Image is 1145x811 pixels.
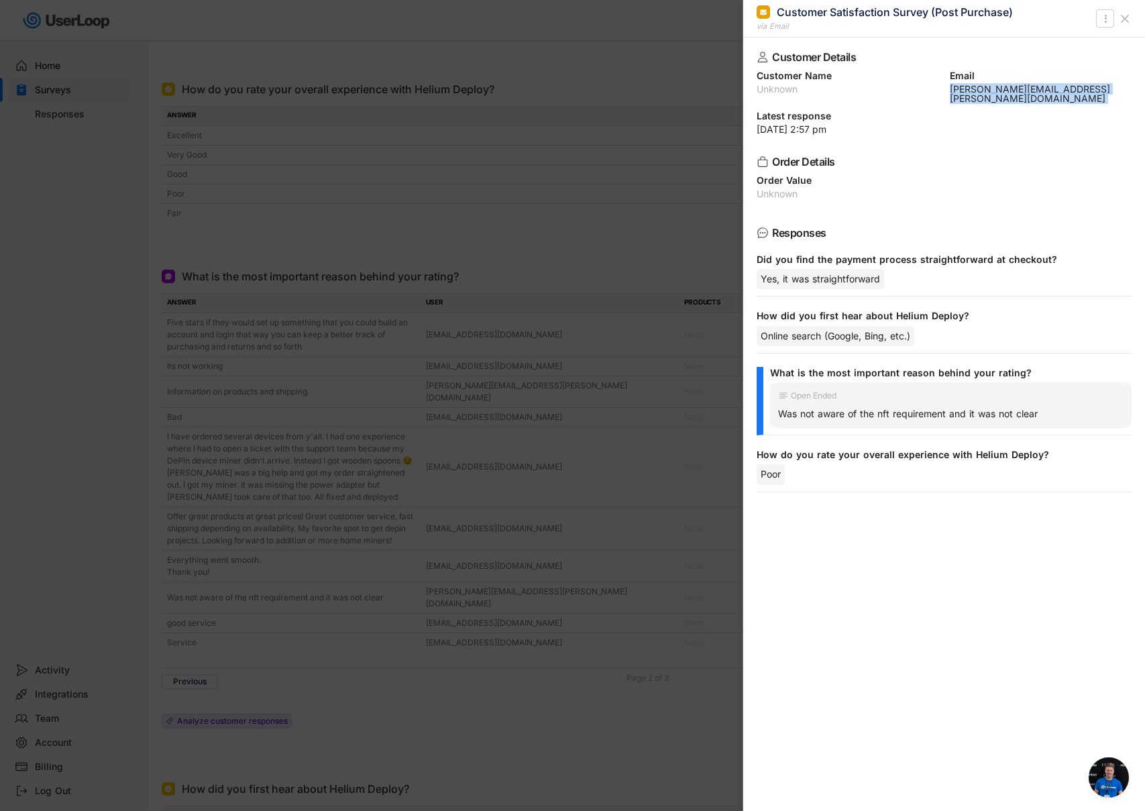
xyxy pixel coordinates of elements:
[1104,11,1107,25] text: 
[777,5,1013,19] div: Customer Satisfaction Survey (Post Purchase)
[757,21,767,32] div: via
[757,71,939,80] div: Customer Name
[757,310,1121,322] div: How did you first hear about Helium Deploy?
[950,85,1132,103] div: [PERSON_NAME][EMAIL_ADDRESS][PERSON_NAME][DOMAIN_NAME]
[772,227,1110,238] div: Responses
[757,176,1132,185] div: Order Value
[1089,757,1129,798] a: Open chat
[950,71,1132,80] div: Email
[757,449,1121,461] div: How do you rate your overall experience with Helium Deploy?
[757,125,1132,134] div: [DATE] 2:57 pm
[791,392,836,400] div: Open Ended
[757,111,1132,121] div: Latest response
[757,254,1121,266] div: Did you find the payment process straightforward at checkout?
[769,21,789,32] div: Email
[1099,11,1112,27] button: 
[772,156,1110,167] div: Order Details
[757,464,785,484] div: Poor
[778,408,1124,420] div: Was not aware of the nft requirement and it was not clear
[757,326,914,346] div: Online search (Google, Bing, etc.)
[757,85,939,94] div: Unknown
[757,189,1132,199] div: Unknown
[770,367,1121,379] div: What is the most important reason behind your rating?
[757,269,884,289] div: Yes, it was straightforward
[772,52,1110,62] div: Customer Details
